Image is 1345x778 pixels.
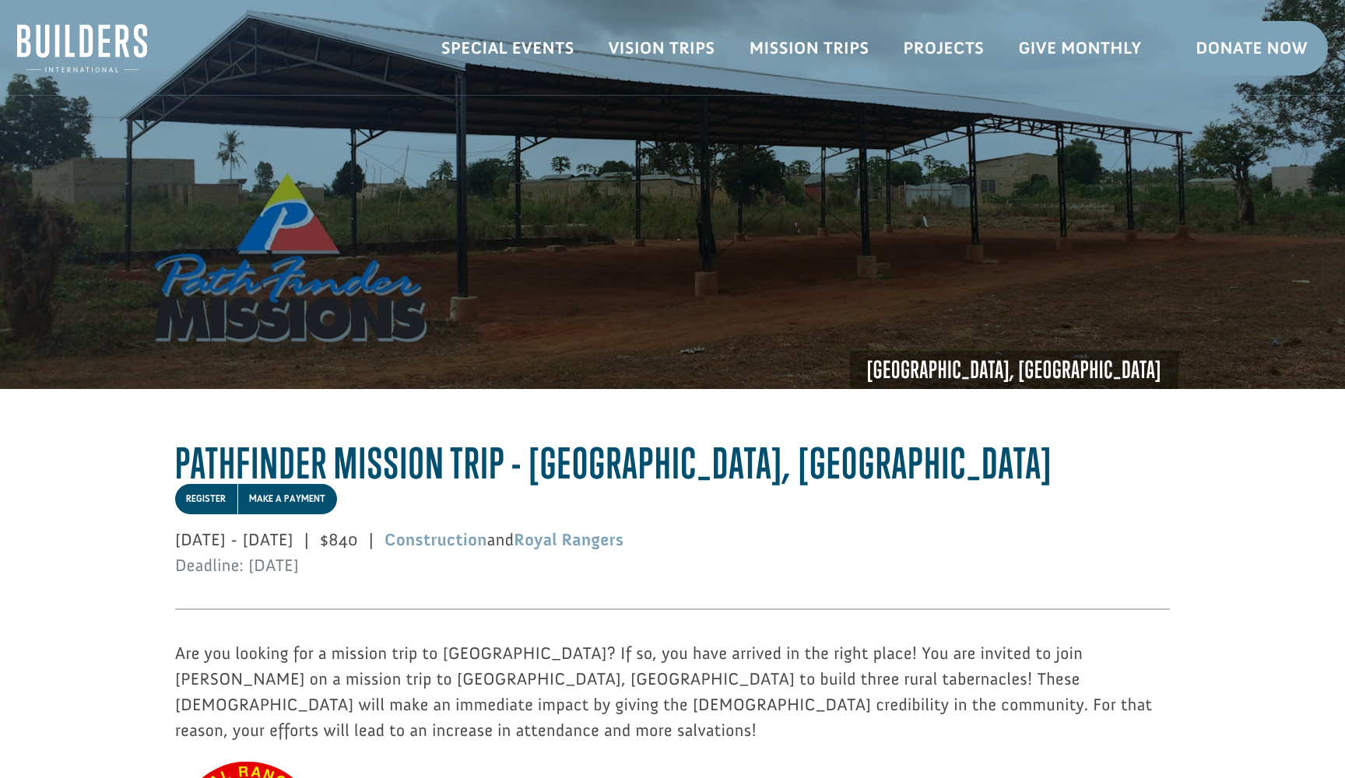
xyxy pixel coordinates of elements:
[1175,21,1328,75] a: Donate Now
[175,555,299,576] span: Deadline: [DATE]
[170,521,299,558] span: [DATE] - [DATE]
[37,47,128,59] strong: Project Shovel Ready
[424,26,592,71] a: Special Events
[1001,26,1158,71] a: Give Monthly
[28,16,214,47] div: [PERSON_NAME] & [PERSON_NAME] donated $50
[175,643,1152,741] span: Are you looking for a mission trip to [GEOGRAPHIC_DATA]? If so, you have arrived in the right pla...
[592,26,732,71] a: Vision Trips
[385,529,487,550] a: Construction
[28,62,39,73] img: US.png
[314,521,363,558] span: $840
[732,26,887,71] a: Mission Trips
[850,351,1178,389] h4: [GEOGRAPHIC_DATA], [GEOGRAPHIC_DATA]
[42,62,176,73] span: Columbia , [GEOGRAPHIC_DATA]
[299,521,314,558] span: |
[175,484,237,514] button: Register
[514,529,623,550] a: Royal Rangers
[175,443,1170,513] h1: Pathfinder Mission Trip - [GEOGRAPHIC_DATA], [GEOGRAPHIC_DATA]
[28,48,214,59] div: to
[887,26,1002,71] a: Projects
[238,484,337,514] button: Make a Payment
[17,24,147,72] img: Builders International
[220,31,290,59] button: Donate
[363,521,379,558] span: |
[379,521,629,558] span: and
